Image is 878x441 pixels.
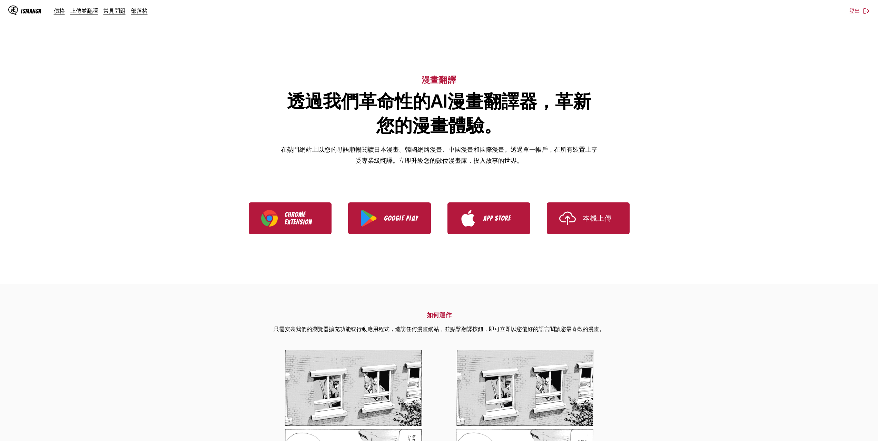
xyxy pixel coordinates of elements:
a: 價格 [54,7,65,14]
img: Google Play logo [361,210,377,227]
p: App Store [483,214,518,222]
p: Google Play [384,214,418,222]
p: 在熱門網站上以您的母語順暢閱讀日本漫畫、韓國網路漫畫、中國漫畫和國際漫畫。透過單一帳戶，在所有裝置上享受專業級翻譯。立即升級您的數位漫畫庫，投入故事的世界。 [280,144,598,166]
img: App Store logo [460,210,476,227]
img: Chrome logo [261,210,278,227]
h6: 漫畫翻譯 [422,74,457,86]
p: 本機上傳 [583,214,617,223]
div: IsManga [21,8,41,14]
a: Use IsManga Local Uploader [547,202,630,234]
a: 部落格 [131,7,148,14]
img: IsManga Logo [8,6,18,15]
img: Upload icon [559,210,576,227]
p: 只需安裝我們的瀏覽器擴充功能或行動應用程式，造訪任何漫畫網站，並點擊翻譯按鈕，即可立即以您偏好的語言閱讀您最喜歡的漫畫。 [274,325,605,334]
button: 登出 [849,7,870,15]
img: Sign out [863,8,870,14]
a: Download IsManga Chrome Extension [249,202,332,234]
h2: 如何運作 [274,311,605,319]
h1: 透過我們革命性的AI漫畫翻譯器，革新您的漫畫體驗。 [280,90,598,138]
a: Download IsManga from App Store [447,202,530,234]
a: IsManga LogoIsManga [8,6,54,17]
p: Chrome Extension [285,211,319,226]
a: 常見問題 [103,7,126,14]
a: 上傳並翻譯 [70,7,98,14]
a: Download IsManga from Google Play [348,202,431,234]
